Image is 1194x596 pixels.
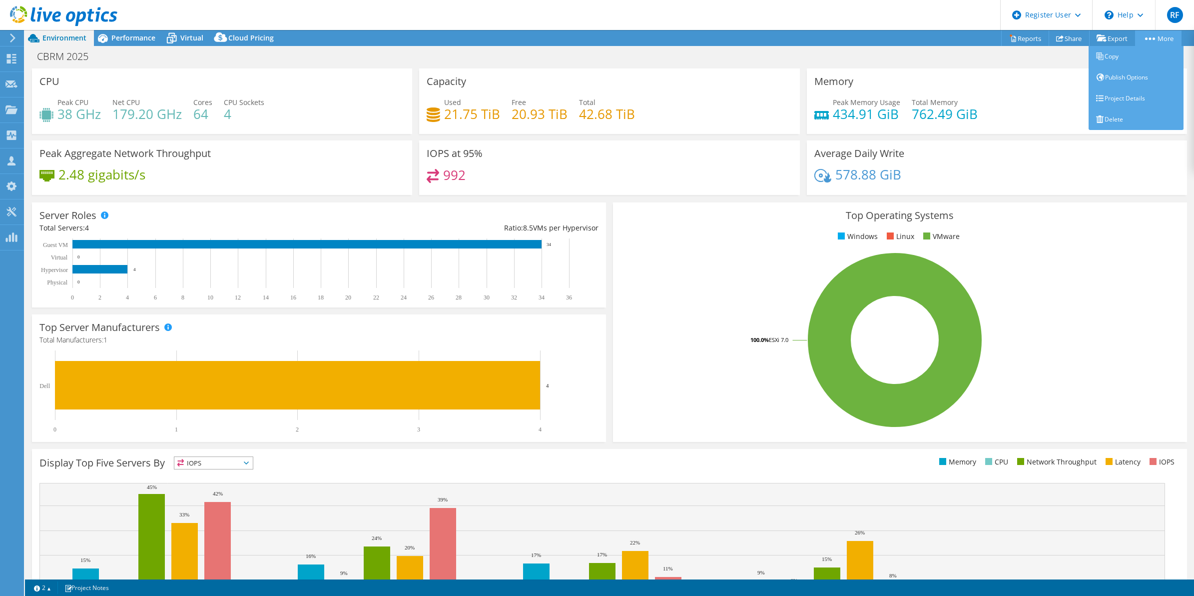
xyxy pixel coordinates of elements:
text: Virtual [51,254,68,261]
a: More [1135,30,1182,46]
span: 1 [103,335,107,344]
li: Linux [884,231,914,242]
text: 0 [53,426,56,433]
tspan: 100.0% [750,336,769,343]
a: Project Notes [57,581,116,594]
text: 14 [263,294,269,301]
tspan: ESXi 7.0 [769,336,788,343]
h1: CBRM 2025 [32,51,104,62]
text: 24 [401,294,407,301]
text: 12 [235,294,241,301]
span: Peak Memory Usage [833,97,900,107]
text: 45% [147,484,157,490]
h3: Memory [814,76,853,87]
text: 0 [71,294,74,301]
span: Total [579,97,596,107]
h4: 42.68 TiB [579,108,635,119]
a: Share [1049,30,1090,46]
span: Cores [193,97,212,107]
text: 9% [340,570,348,576]
svg: \n [1105,10,1114,19]
li: Windows [835,231,878,242]
span: RF [1167,7,1183,23]
span: Net CPU [112,97,140,107]
h3: Peak Aggregate Network Throughput [39,148,211,159]
span: Performance [111,33,155,42]
text: Physical [47,279,67,286]
h4: 38 GHz [57,108,101,119]
h4: 4 [224,108,264,119]
div: Ratio: VMs per Hypervisor [319,222,598,233]
a: 2 [27,581,58,594]
span: 4 [85,223,89,232]
text: 15% [822,556,832,562]
h4: 21.75 TiB [444,108,500,119]
text: 39% [438,496,448,502]
text: 11% [663,565,673,571]
text: 8% [889,572,897,578]
text: 1 [175,426,178,433]
span: Free [512,97,526,107]
a: Project Details [1089,88,1184,109]
text: 42% [213,490,223,496]
div: Total Servers: [39,222,319,233]
li: VMware [921,231,960,242]
li: Network Throughput [1015,456,1097,467]
text: 24% [372,535,382,541]
h3: Capacity [427,76,466,87]
text: 16% [306,553,316,559]
text: 4 [539,426,542,433]
text: 2 [296,426,299,433]
span: Virtual [180,33,203,42]
a: Export [1089,30,1136,46]
text: 10 [207,294,213,301]
h4: 434.91 GiB [833,108,900,119]
text: 26% [855,529,865,535]
text: 15% [80,557,90,563]
a: Reports [1001,30,1049,46]
text: 6% [790,577,798,583]
span: Cloud Pricing [228,33,274,42]
text: 34 [547,242,552,247]
h3: CPU [39,76,59,87]
text: 3 [417,426,420,433]
text: Dell [39,382,50,389]
h4: 992 [443,169,466,180]
h4: 762.49 GiB [912,108,978,119]
h4: 179.20 GHz [112,108,182,119]
text: 33% [179,511,189,517]
text: 8 [181,294,184,301]
text: 0 [77,254,80,259]
h4: 578.88 GiB [835,169,901,180]
text: 28 [456,294,462,301]
h3: Top Operating Systems [620,210,1180,221]
span: CPU Sockets [224,97,264,107]
h4: 64 [193,108,212,119]
li: CPU [983,456,1008,467]
text: 32 [511,294,517,301]
text: Hypervisor [41,266,68,273]
span: 8.5 [523,223,533,232]
h3: Top Server Manufacturers [39,322,160,333]
li: Memory [937,456,976,467]
text: 30 [484,294,490,301]
text: 4 [546,382,549,388]
h4: 2.48 gigabits/s [58,169,145,180]
a: Delete [1089,109,1184,130]
h3: Server Roles [39,210,96,221]
text: 36 [566,294,572,301]
text: 22 [373,294,379,301]
text: 6 [154,294,157,301]
span: Total Memory [912,97,958,107]
text: 4 [133,267,136,272]
text: 4 [126,294,129,301]
a: Publish Options [1089,67,1184,88]
text: 0 [77,279,80,284]
text: Guest VM [43,241,68,248]
span: Used [444,97,461,107]
text: 9% [757,569,765,575]
text: 2 [98,294,101,301]
h3: Average Daily Write [814,148,904,159]
text: 20% [405,544,415,550]
a: Copy [1089,46,1184,67]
